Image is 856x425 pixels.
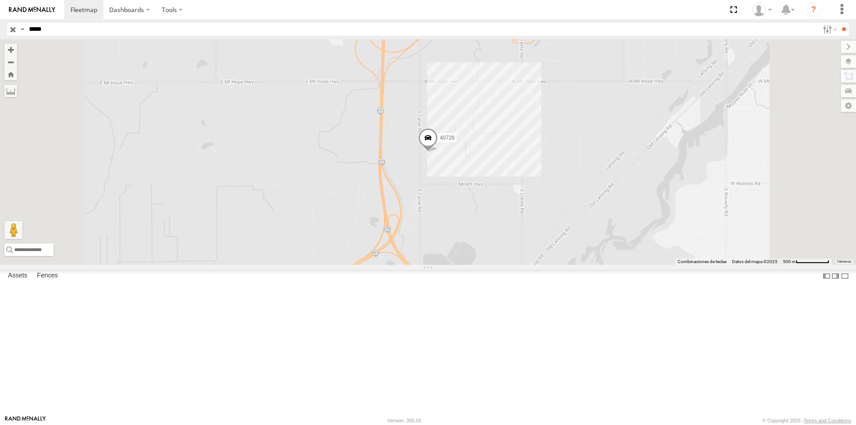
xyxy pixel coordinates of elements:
button: Zoom out [4,56,17,68]
span: 40728 [440,135,454,141]
button: Escala del mapa: 500 m por 71 píxeles [780,259,832,265]
label: Map Settings [841,99,856,112]
span: 500 m [783,259,796,264]
label: Dock Summary Table to the Left [822,269,831,282]
span: Datos del mapa ©2025 [732,259,778,264]
label: Dock Summary Table to the Right [831,269,840,282]
label: Assets [4,270,32,282]
i: ? [807,3,821,17]
button: Arrastra al hombrecito al mapa para abrir Street View [4,221,22,239]
label: Hide Summary Table [840,269,849,282]
button: Zoom Home [4,68,17,80]
button: Zoom in [4,44,17,56]
a: Terms and Conditions [804,418,851,423]
label: Search Filter Options [819,23,839,36]
div: Miguel Cantu [749,3,775,17]
button: Combinaciones de teclas [678,259,727,265]
label: Search Query [19,23,26,36]
a: Visit our Website [5,416,46,425]
div: © Copyright 2025 - [762,418,851,423]
label: Measure [4,85,17,97]
a: Términos [837,260,851,263]
label: Fences [33,270,62,282]
img: rand-logo.svg [9,7,55,13]
div: Version: 305.03 [387,418,421,423]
